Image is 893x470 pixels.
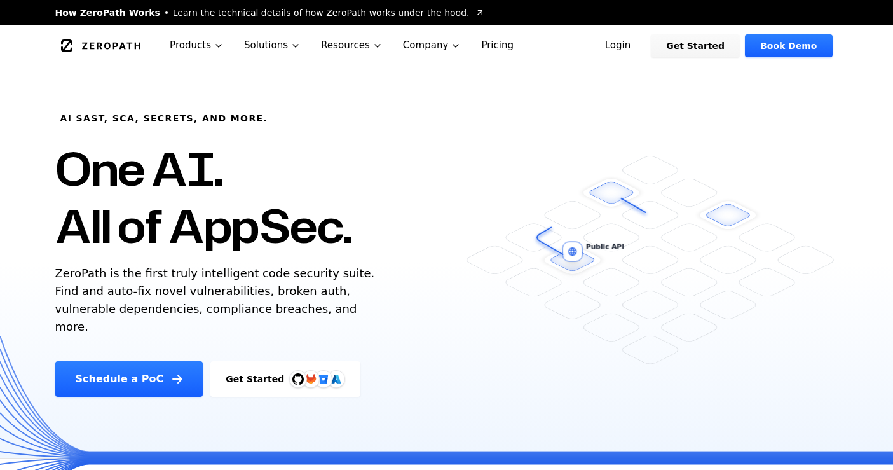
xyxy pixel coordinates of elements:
[40,25,854,66] nav: Global
[590,34,646,57] a: Login
[745,34,832,57] a: Book Demo
[60,112,268,125] h6: AI SAST, SCA, Secrets, and more.
[55,6,485,19] a: How ZeroPath WorksLearn the technical details of how ZeroPath works under the hood.
[55,265,381,336] p: ZeroPath is the first truly intelligent code security suite. Find and auto-fix novel vulnerabilit...
[311,25,393,66] button: Resources
[298,366,324,392] img: GitLab
[55,140,352,254] h1: One AI. All of AppSec.
[331,374,341,384] img: Azure
[651,34,740,57] a: Get Started
[234,25,311,66] button: Solutions
[55,361,203,397] a: Schedule a PoC
[210,361,360,397] a: Get StartedGitHubGitLabAzure
[471,25,524,66] a: Pricing
[292,373,304,385] img: GitHub
[393,25,472,66] button: Company
[55,6,160,19] span: How ZeroPath Works
[160,25,234,66] button: Products
[317,372,331,386] svg: Bitbucket
[173,6,470,19] span: Learn the technical details of how ZeroPath works under the hood.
